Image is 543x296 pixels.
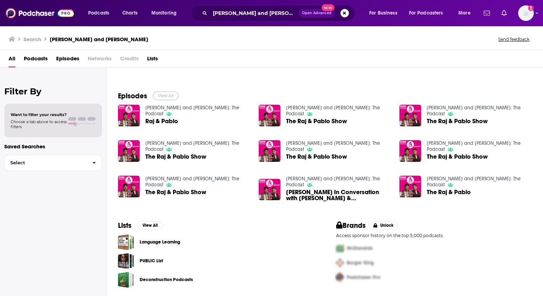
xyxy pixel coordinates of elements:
[286,154,347,160] a: The Raj & Pablo Show
[286,118,347,124] a: The Raj & Pablo Show
[83,7,118,19] button: open menu
[118,176,140,197] img: The Raj & Pablo Show
[409,8,443,18] span: For Podcasters
[528,5,534,11] svg: Add a profile image
[427,118,488,124] a: The Raj & Pablo Show
[23,36,41,43] h3: Search
[140,257,163,265] a: PUBLIC List
[120,53,139,67] span: Credits
[369,8,397,18] span: For Business
[518,5,534,21] button: Show profile menu
[210,7,299,19] input: Search podcasts, credits, & more...
[399,105,421,126] a: The Raj & Pablo Show
[336,221,366,230] h2: Brands
[145,154,206,160] a: The Raj & Pablo Show
[399,140,421,162] img: The Raj & Pablo Show
[118,272,134,288] a: Deconstruction Podcasts
[369,221,399,230] button: Unlock
[56,53,79,67] a: Episodes
[145,189,206,195] a: The Raj & Pablo Show
[145,105,239,117] a: Raj and Pablo: The Podcast
[259,140,280,162] img: The Raj & Pablo Show
[364,7,406,19] button: open menu
[286,140,380,152] a: Raj and Pablo: The Podcast
[347,245,373,251] span: McDonalds
[140,276,193,284] a: Deconstruction Podcasts
[427,154,488,160] a: The Raj & Pablo Show
[147,53,158,67] a: Lists
[518,5,534,21] span: Logged in as ShoutComms
[88,53,112,67] span: Networks
[145,176,239,188] a: Raj and Pablo: The Podcast
[496,36,532,42] button: Send feedback
[302,11,332,15] span: Open Advanced
[118,221,131,230] h2: Lists
[336,233,532,238] p: Access sponsor history on the top 5,000 podcasts.
[145,118,178,124] a: Raj & Pablo
[118,221,163,230] a: ListsView All
[333,241,347,256] img: First Pro Logo
[4,155,102,171] button: Select
[333,270,347,285] img: Third Pro Logo
[151,8,177,18] span: Monitoring
[11,112,67,117] span: Want to filter your results?
[499,7,510,19] a: Show notifications dropdown
[518,5,534,21] img: User Profile
[286,189,391,201] span: [PERSON_NAME] In Conversation with [PERSON_NAME] & [PERSON_NAME]
[259,105,280,126] img: The Raj & Pablo Show
[118,140,140,162] img: The Raj & Pablo Show
[50,36,148,43] h3: [PERSON_NAME] and [PERSON_NAME]
[146,7,186,19] button: open menu
[11,119,67,129] span: Choose a tab above to access filters.
[118,253,134,269] a: PUBLIC List
[88,8,109,18] span: Podcasts
[137,221,163,230] button: View All
[481,7,493,19] a: Show notifications dropdown
[427,140,521,152] a: Raj and Pablo: The Podcast
[322,4,334,11] span: New
[118,92,178,100] a: EpisodesView All
[333,256,347,270] img: Second Pro Logo
[427,176,521,188] a: Raj and Pablo: The Podcast
[399,176,421,197] img: The Raj & Pablo
[427,105,521,117] a: Raj and Pablo: The Podcast
[9,53,15,67] a: All
[458,8,471,18] span: More
[5,160,87,165] span: Select
[4,86,102,97] h2: Filter By
[118,105,140,126] img: Raj & Pablo
[286,105,380,117] a: Raj and Pablo: The Podcast
[347,274,380,280] span: Podchaser Pro
[259,179,280,201] img: Aamir Khan In Conversation with Raj & Pablo
[404,7,453,19] button: open menu
[153,92,178,100] button: View All
[118,7,142,19] a: Charts
[427,189,471,195] a: The Raj & Pablo
[299,9,335,17] button: Open AdvancedNew
[24,53,48,67] a: Podcasts
[145,140,239,152] a: Raj and Pablo: The Podcast
[286,176,380,188] a: Raj and Pablo: The Podcast
[347,260,374,266] span: Burger King
[4,143,102,150] p: Saved Searches
[6,6,74,20] img: Podchaser - Follow, Share and Rate Podcasts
